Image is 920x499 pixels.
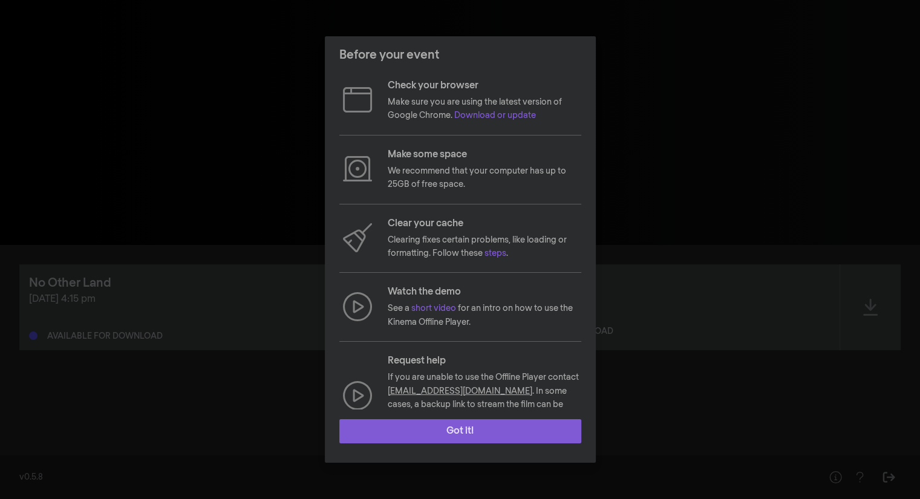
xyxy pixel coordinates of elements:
header: Before your event [325,36,596,74]
a: [EMAIL_ADDRESS][DOMAIN_NAME] [388,387,532,396]
p: Clear your cache [388,217,581,231]
a: steps [484,249,506,258]
p: Request help [388,354,581,368]
p: Watch the demo [388,285,581,299]
p: See a for an intro on how to use the Kinema Offline Player. [388,302,581,329]
button: Got it! [339,419,581,443]
a: short video [411,304,456,313]
p: We recommend that your computer has up to 25GB of free space. [388,165,581,192]
p: If you are unable to use the Offline Player contact . In some cases, a backup link to stream the ... [388,371,581,439]
p: Clearing fixes certain problems, like loading or formatting. Follow these . [388,233,581,261]
p: Check your browser [388,79,581,93]
p: Make some space [388,148,581,162]
p: Make sure you are using the latest version of Google Chrome. [388,96,581,123]
a: Download or update [454,111,536,120]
